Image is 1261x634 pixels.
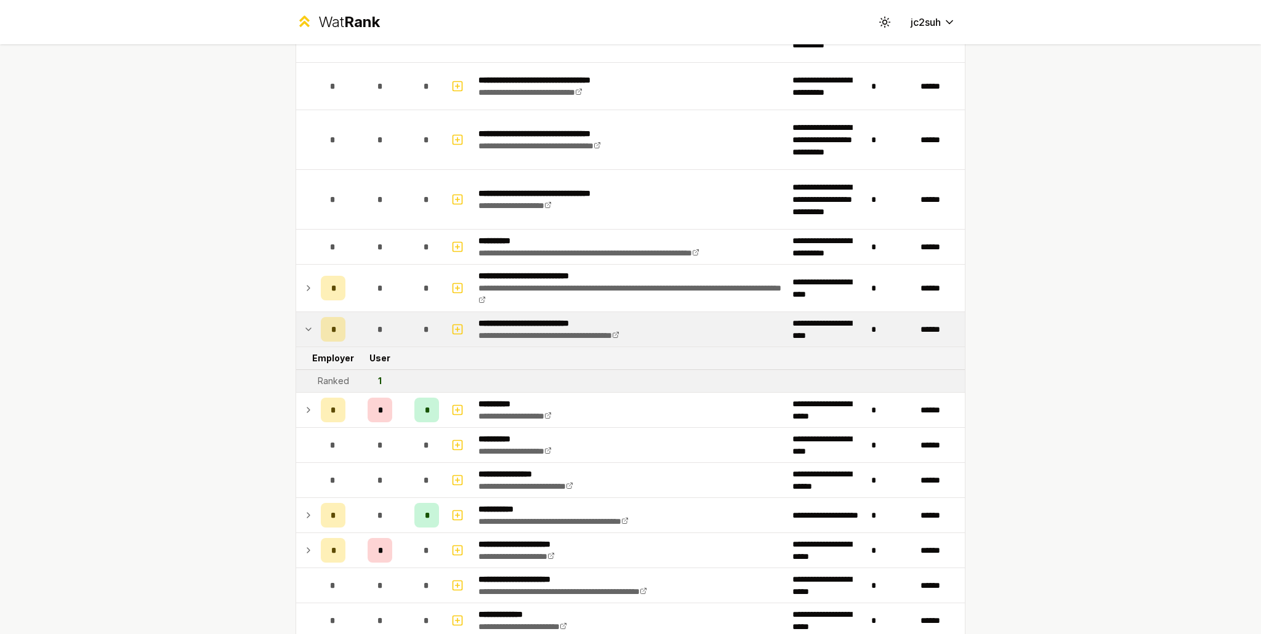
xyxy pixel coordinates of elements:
[344,13,380,31] span: Rank
[901,11,965,33] button: jc2suh
[296,12,380,32] a: WatRank
[350,347,409,369] td: User
[318,375,349,387] div: Ranked
[911,15,941,30] span: jc2suh
[318,12,380,32] div: Wat
[378,375,382,387] div: 1
[316,347,350,369] td: Employer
